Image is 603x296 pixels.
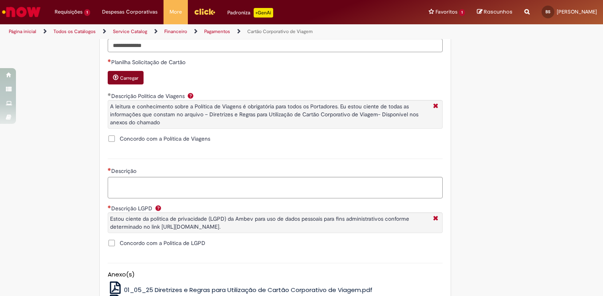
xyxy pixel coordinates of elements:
[111,59,187,66] span: Somente leitura - Planilha Solicitação de Cartão
[110,103,418,126] span: A leitura e conhecimento sobre a Política de Viagens é obrigatória para todos os Portadores. Eu e...
[186,92,195,99] span: Ajuda para Descrição Política de Viagens
[84,9,90,16] span: 1
[102,8,158,16] span: Despesas Corporativas
[108,39,443,52] input: CPF
[53,28,96,35] a: Todos os Catálogos
[254,8,273,18] p: +GenAi
[108,168,111,171] span: Necessários
[120,239,205,247] span: Concordo com a Politica de LGPD
[154,205,163,211] span: Ajuda para Descrição LGPD
[108,59,111,62] span: Necessários
[557,8,597,15] span: [PERSON_NAME]
[477,8,512,16] a: Rascunhos
[247,28,313,35] a: Cartão Corporativo de Viagem
[108,271,443,278] h5: Anexo(s)
[169,8,182,16] span: More
[6,24,396,39] ul: Trilhas de página
[194,6,215,18] img: click_logo_yellow_360x200.png
[164,28,187,35] a: Financeiro
[546,9,550,14] span: BS
[108,177,443,198] textarea: Descrição
[120,135,210,143] span: Concordo com a Política de Viagens
[431,215,440,223] i: Fechar Mais Informações Por question_descricao_lgpd
[108,93,111,96] span: Obrigatório Preenchido
[1,4,42,20] img: ServiceNow
[484,8,512,16] span: Rascunhos
[108,286,373,294] a: 01_05_25 Diretrizes e Regras para Utilização de Cartão Corporativo de Viagem.pdf
[124,286,372,294] span: 01_05_25 Diretrizes e Regras para Utilização de Cartão Corporativo de Viagem.pdf
[108,205,111,208] span: Obrigatório
[108,71,144,84] button: Carregar anexo de Planilha Solicitação de Cartão Required
[55,8,83,16] span: Requisições
[204,28,230,35] a: Pagamentos
[111,92,186,100] span: Descrição Política de Viagens
[111,205,154,212] span: Descrição LGPD
[110,215,409,230] span: Estou ciente da politica de privacidade (LGPD) da Ambev para uso de dados pessoais para fins admi...
[431,102,440,111] i: Fechar Mais Informações Por question_descricao_politica_viagens
[113,28,147,35] a: Service Catalog
[227,8,273,18] div: Padroniza
[459,9,465,16] span: 1
[120,75,138,81] small: Carregar
[436,8,457,16] span: Favoritos
[9,28,36,35] a: Página inicial
[111,167,138,174] span: Descrição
